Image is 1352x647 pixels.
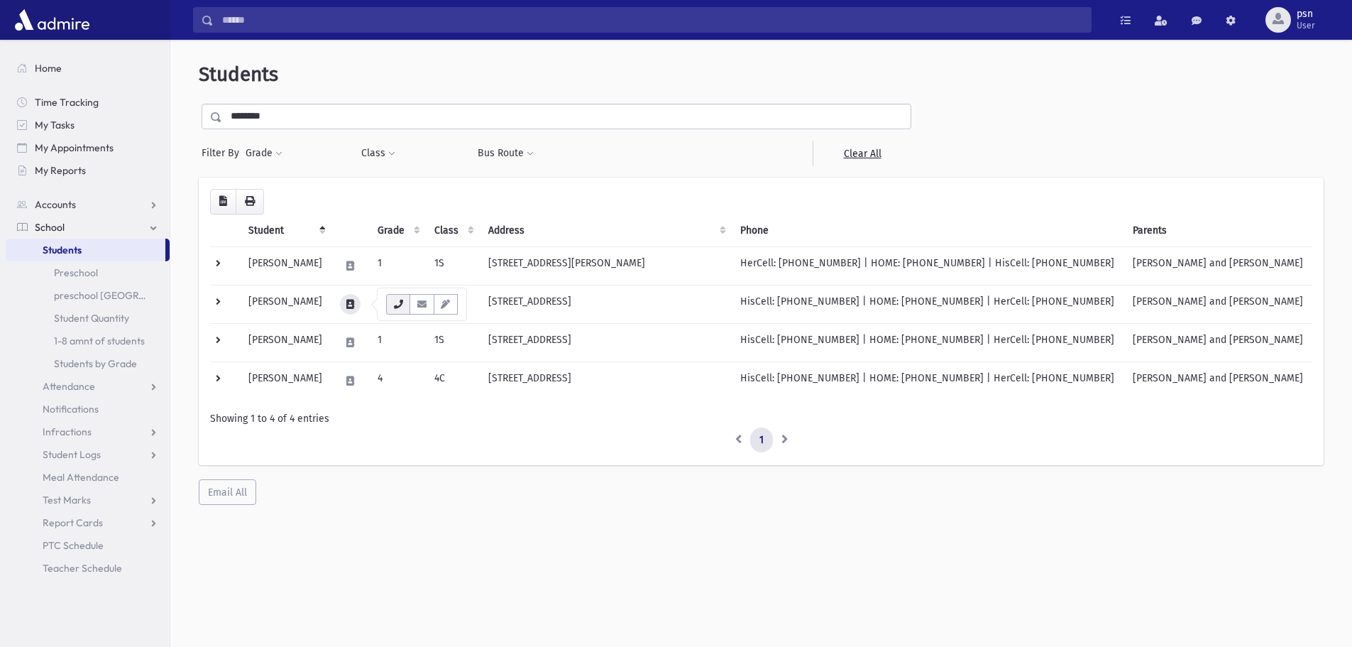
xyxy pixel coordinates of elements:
span: Filter By [202,146,245,161]
th: Parents [1124,214,1312,247]
span: My Reports [35,164,86,177]
td: 1 [369,323,426,361]
a: 1-8 amnt of students [6,330,170,352]
button: Print [236,189,264,214]
td: [PERSON_NAME] [240,285,331,323]
td: [PERSON_NAME] [240,361,331,400]
span: Accounts [35,198,76,211]
td: 4 [369,361,426,400]
a: My Tasks [6,114,170,136]
th: Class: activate to sort column ascending [426,214,480,247]
button: Class [361,141,396,166]
span: Teacher Schedule [43,562,122,575]
span: Time Tracking [35,96,99,109]
a: My Reports [6,159,170,182]
a: Preschool [6,261,170,284]
a: Meal Attendance [6,466,170,489]
a: Student Quantity [6,307,170,330]
span: User [1297,20,1315,31]
a: Test Marks [6,489,170,511]
a: Notifications [6,398,170,420]
a: PTC Schedule [6,534,170,557]
a: Students by Grade [6,352,170,375]
td: [PERSON_NAME] [240,323,331,361]
button: CSV [210,189,236,214]
span: psn [1297,9,1315,20]
a: Attendance [6,375,170,398]
span: Students [199,62,278,86]
span: Notifications [43,403,99,415]
a: School [6,216,170,239]
span: My Tasks [35,119,75,131]
td: JK-S [426,285,480,323]
span: School [35,221,65,234]
span: Home [35,62,62,75]
td: HisCell: [PHONE_NUMBER] | HOME: [PHONE_NUMBER] | HerCell: [PHONE_NUMBER] [732,285,1124,323]
td: [PERSON_NAME] and [PERSON_NAME] [1124,246,1312,285]
span: Meal Attendance [43,471,119,484]
img: AdmirePro [11,6,93,34]
td: HerCell: [PHONE_NUMBER] | HOME: [PHONE_NUMBER] | HisCell: [PHONE_NUMBER] [732,246,1124,285]
a: Infractions [6,420,170,443]
td: 1 [369,246,426,285]
td: [STREET_ADDRESS] [480,285,731,323]
button: Email Templates [434,294,458,315]
button: Email All [199,479,256,505]
th: Phone [732,214,1124,247]
span: My Appointments [35,141,114,154]
span: Attendance [43,380,95,393]
td: HisCell: [PHONE_NUMBER] | HOME: [PHONE_NUMBER] | HerCell: [PHONE_NUMBER] [732,323,1124,361]
a: 1 [750,428,773,453]
td: [STREET_ADDRESS][PERSON_NAME] [480,246,731,285]
th: Student: activate to sort column descending [240,214,331,247]
td: 1S [426,246,480,285]
a: Accounts [6,193,170,216]
td: [STREET_ADDRESS] [480,323,731,361]
td: [STREET_ADDRESS] [480,361,731,400]
button: Grade [245,141,283,166]
td: [PERSON_NAME] [240,246,331,285]
td: HisCell: [PHONE_NUMBER] | HOME: [PHONE_NUMBER] | HerCell: [PHONE_NUMBER] [732,361,1124,400]
span: Report Cards [43,516,103,529]
a: Students [6,239,165,261]
a: Report Cards [6,511,170,534]
button: Bus Route [477,141,534,166]
a: Student Logs [6,443,170,466]
td: [PERSON_NAME] and [PERSON_NAME] [1124,285,1312,323]
a: Time Tracking [6,91,170,114]
a: My Appointments [6,136,170,159]
th: Grade: activate to sort column ascending [369,214,426,247]
input: Search [214,7,1091,33]
th: Address: activate to sort column ascending [480,214,731,247]
a: preschool [GEOGRAPHIC_DATA] [6,284,170,307]
span: Test Marks [43,494,91,506]
td: 4C [426,361,480,400]
td: [PERSON_NAME] and [PERSON_NAME] [1124,323,1312,361]
a: Teacher Schedule [6,557,170,580]
td: JK-S [369,285,426,323]
td: [PERSON_NAME] and [PERSON_NAME] [1124,361,1312,400]
span: Infractions [43,425,92,438]
a: Home [6,57,170,80]
span: Student Logs [43,448,101,461]
div: Showing 1 to 4 of 4 entries [210,411,1312,426]
span: PTC Schedule [43,539,104,552]
td: 1S [426,323,480,361]
span: Students [43,244,82,256]
a: Clear All [813,141,911,166]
